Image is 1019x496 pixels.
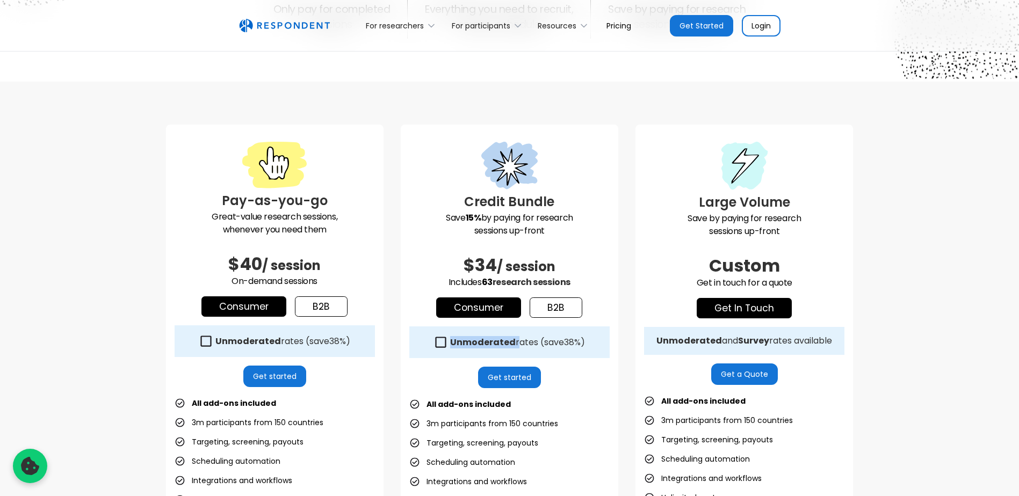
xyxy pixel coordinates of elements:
[656,335,832,346] div: and rates available
[366,20,424,31] div: For researchers
[742,15,780,37] a: Login
[409,435,538,450] li: Targeting, screening, payouts
[452,20,510,31] div: For participants
[644,276,844,289] p: Get in touch for a quote
[538,20,576,31] div: Resources
[644,193,844,212] h3: Large Volume
[478,367,541,388] a: Get started
[450,337,585,348] div: rates (save )
[175,191,375,210] h3: Pay-as-you-go
[175,415,323,430] li: 3m participants from 150 countries
[661,396,746,406] strong: All add-ons included
[482,276,493,288] span: 63
[360,13,445,38] div: For researchers
[409,455,515,470] li: Scheduling automation
[497,258,555,275] span: / session
[445,13,531,38] div: For participants
[175,210,375,236] p: Great-value research sessions, whenever you need them
[239,19,330,33] img: Untitled UI logotext
[697,298,792,318] a: get in touch
[175,434,303,449] li: Targeting, screening, payouts
[564,336,581,348] span: 38%
[532,13,598,38] div: Resources
[598,13,640,38] a: Pricing
[175,473,292,488] li: Integrations and workflows
[409,211,610,237] p: Save by paying for research sessions up-front
[215,336,350,347] div: rates (save )
[215,335,281,347] strong: Unmoderated
[262,257,321,274] span: / session
[409,474,527,489] li: Integrations and workflows
[228,252,262,276] span: $40
[201,296,286,317] a: Consumer
[192,398,276,409] strong: All add-ons included
[450,336,516,348] strong: Unmoderated
[464,253,497,277] span: $34
[409,276,610,289] p: Includes
[175,454,280,469] li: Scheduling automation
[670,15,733,37] a: Get Started
[409,192,610,211] h3: Credit Bundle
[175,275,375,288] p: On-demand sessions
[644,212,844,238] p: Save by paying for research sessions up-front
[295,296,348,317] a: b2b
[243,366,306,387] a: Get started
[493,276,570,288] span: research sessions
[644,451,750,466] li: Scheduling automation
[644,432,773,447] li: Targeting, screening, payouts
[427,399,511,410] strong: All add-ons included
[644,471,762,486] li: Integrations and workflows
[530,297,582,318] a: b2b
[656,334,722,347] strong: Unmoderated
[239,19,330,33] a: home
[329,335,346,347] span: 38%
[644,413,793,428] li: 3m participants from 150 countries
[709,253,780,278] span: Custom
[466,211,481,224] strong: 15%
[409,416,558,431] li: 3m participants from 150 countries
[436,297,521,318] a: Consumer
[738,334,769,347] strong: Survey
[711,363,778,385] a: Get a Quote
